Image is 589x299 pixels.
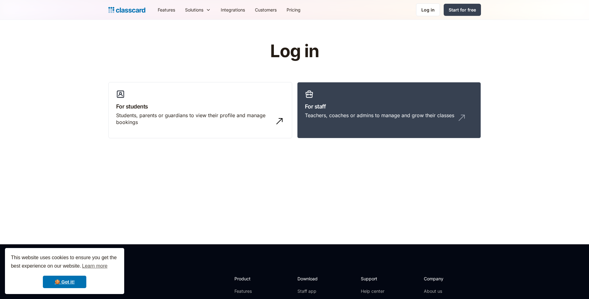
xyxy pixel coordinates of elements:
[216,3,250,17] a: Integrations
[297,275,323,282] h2: Download
[305,112,454,119] div: Teachers, coaches or admins to manage and grow their classes
[361,275,386,282] h2: Support
[421,7,435,13] div: Log in
[5,248,124,294] div: cookieconsent
[81,261,108,271] a: learn more about cookies
[196,42,393,61] h1: Log in
[250,3,282,17] a: Customers
[449,7,476,13] div: Start for free
[43,276,86,288] a: dismiss cookie message
[305,102,473,111] h3: For staff
[416,3,440,16] a: Log in
[282,3,306,17] a: Pricing
[108,82,292,139] a: For studentsStudents, parents or guardians to view their profile and manage bookings
[153,3,180,17] a: Features
[424,275,465,282] h2: Company
[116,102,284,111] h3: For students
[11,254,118,271] span: This website uses cookies to ensure you get the best experience on our website.
[234,275,268,282] h2: Product
[424,288,465,294] a: About us
[444,4,481,16] a: Start for free
[361,288,386,294] a: Help center
[180,3,216,17] div: Solutions
[116,112,272,126] div: Students, parents or guardians to view their profile and manage bookings
[185,7,203,13] div: Solutions
[297,288,323,294] a: Staff app
[234,288,268,294] a: Features
[297,82,481,139] a: For staffTeachers, coaches or admins to manage and grow their classes
[108,6,145,14] a: home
